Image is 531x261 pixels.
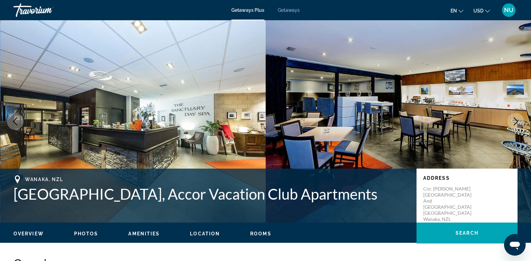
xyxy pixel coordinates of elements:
[128,231,160,237] button: Amenities
[231,7,264,13] a: Getaways Plus
[190,231,220,236] span: Location
[504,7,513,13] span: NU
[500,3,518,17] button: User Menu
[451,8,457,13] span: en
[250,231,271,236] span: Rooms
[13,1,81,19] a: Travorium
[456,230,478,236] span: Search
[507,113,524,130] button: Next image
[250,231,271,237] button: Rooms
[423,175,511,181] p: Address
[13,185,410,203] h1: [GEOGRAPHIC_DATA], Accor Vacation Club Apartments
[25,177,63,182] span: Wanaka, NZL
[13,231,44,236] span: Overview
[13,231,44,237] button: Overview
[473,6,490,16] button: Change currency
[74,231,98,237] button: Photos
[190,231,220,237] button: Location
[504,234,526,256] iframe: Button to launch messaging window
[278,7,300,13] a: Getaways
[417,223,518,243] button: Search
[423,186,477,222] p: Cnr. [PERSON_NAME][GEOGRAPHIC_DATA] and [GEOGRAPHIC_DATA] [GEOGRAPHIC_DATA] Wanaka, NZL
[128,231,160,236] span: Amenities
[473,8,484,13] span: USD
[74,231,98,236] span: Photos
[7,113,24,130] button: Previous image
[451,6,463,16] button: Change language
